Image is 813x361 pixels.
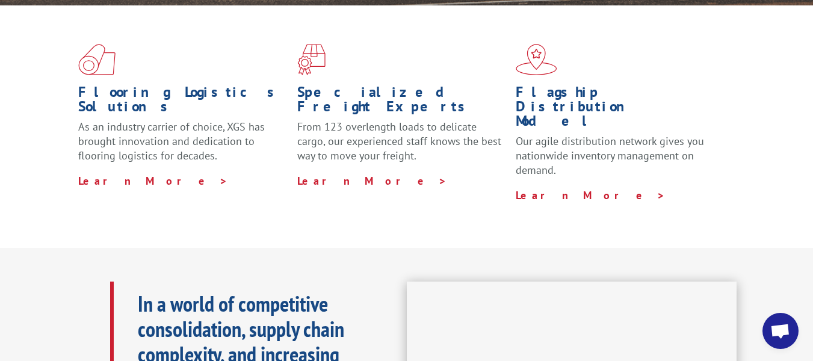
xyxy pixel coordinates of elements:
img: xgs-icon-total-supply-chain-intelligence-red [78,44,116,75]
a: Learn More > [297,174,447,188]
a: Learn More > [78,174,228,188]
p: From 123 overlength loads to delicate cargo, our experienced staff knows the best way to move you... [297,120,507,173]
img: xgs-icon-flagship-distribution-model-red [516,44,557,75]
h1: Specialized Freight Experts [297,85,507,120]
img: xgs-icon-focused-on-flooring-red [297,44,326,75]
a: Learn More > [516,188,666,202]
span: As an industry carrier of choice, XGS has brought innovation and dedication to flooring logistics... [78,120,265,162]
h1: Flooring Logistics Solutions [78,85,288,120]
div: Open chat [762,313,799,349]
span: Our agile distribution network gives you nationwide inventory management on demand. [516,134,704,177]
h1: Flagship Distribution Model [516,85,726,134]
